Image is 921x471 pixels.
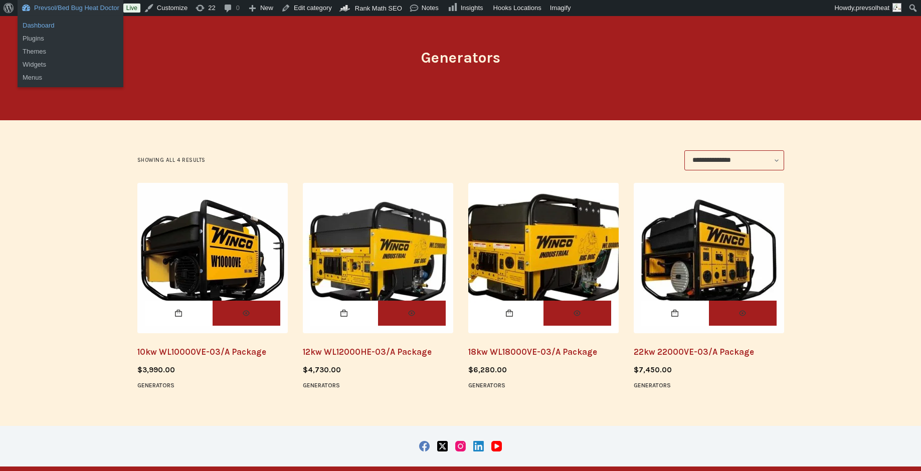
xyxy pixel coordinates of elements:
[18,16,123,48] ul: Prevsol/Bed Bug Heat Doctor
[468,382,505,389] a: Generators
[468,183,619,333] a: 18kw WL18000VE-03/A Package
[468,365,473,374] span: $
[303,183,453,333] a: 12kw WL12000HE-03/A Package
[137,183,288,333] a: 10kw WL10000VE-03/A Package
[437,441,448,451] a: X (Twitter)
[145,301,213,326] a: Add to cart: “10kw WL10000VE-03/A Package”
[137,156,206,165] p: Showing all 4 results
[491,441,502,451] a: YouTube
[18,71,123,84] a: Menus
[303,347,432,357] a: 12kw WL12000HE-03/A Package
[18,58,123,71] a: Widgets
[213,301,280,326] button: Quick view toggle
[137,365,175,374] bdi: 3,990.00
[684,150,784,170] select: Shop order
[455,441,466,451] a: Instagram
[634,183,784,333] a: 22kw 22000VE-03/A Package
[137,347,266,357] a: 10kw WL10000VE-03/A Package
[709,301,777,326] button: Quick view toggle
[461,4,483,12] span: Insights
[137,382,174,389] a: Generators
[634,365,672,374] bdi: 7,450.00
[634,365,639,374] span: $
[468,347,597,357] a: 18kw WL18000VE-03/A Package
[123,4,140,13] a: Live
[634,382,671,389] a: Generators
[473,441,484,451] a: LinkedIn
[419,441,430,451] a: Facebook
[18,45,123,58] a: Themes
[378,301,446,326] button: Quick view toggle
[18,19,123,32] a: Dashboard
[355,5,402,12] span: Rank Math SEO
[303,365,308,374] span: $
[18,32,123,45] a: Plugins
[273,47,649,69] h1: Generators
[634,347,754,357] a: 22kw 22000VE-03/A Package
[303,365,341,374] bdi: 4,730.00
[476,301,543,326] a: Add to cart: “18kw WL18000VE-03/A Package”
[137,365,142,374] span: $
[303,382,340,389] a: Generators
[18,42,123,87] ul: Prevsol/Bed Bug Heat Doctor
[543,301,611,326] button: Quick view toggle
[310,301,378,326] a: Add to cart: “12kw WL12000HE-03/A Package”
[856,4,889,12] span: prevsolheat
[641,301,709,326] a: Add to cart: “22kw 22000VE-03/A Package”
[468,365,507,374] bdi: 6,280.00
